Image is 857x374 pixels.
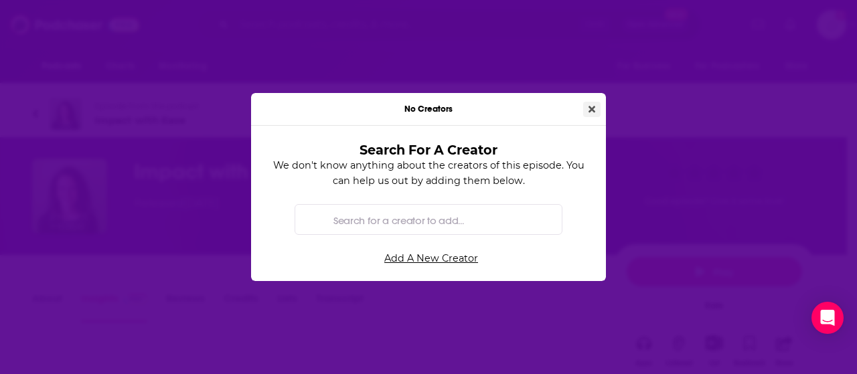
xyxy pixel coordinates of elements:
[251,93,606,126] div: No Creators
[272,243,590,273] a: Add A New Creator
[328,205,551,235] input: Search for a creator to add...
[295,204,562,235] div: Search by entity type
[583,102,601,117] button: Close
[267,158,590,188] p: We don't know anything about the creators of this episode. You can help us out by adding them below.
[289,142,568,158] h3: Search For A Creator
[811,302,844,334] div: Open Intercom Messenger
